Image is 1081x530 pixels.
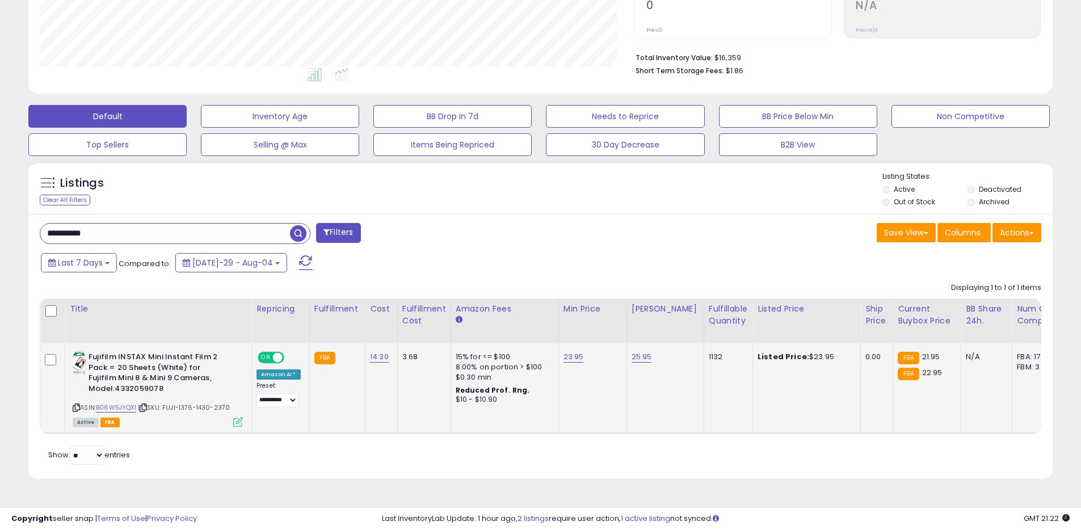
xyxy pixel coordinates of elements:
span: | SKU: FUJI-1376-1430-2370 [138,403,230,412]
div: Displaying 1 to 1 of 1 items [951,283,1041,293]
p: Listing States: [882,171,1053,182]
a: Privacy Policy [147,513,197,524]
button: Selling @ Max [201,133,359,156]
a: 23.95 [563,351,584,363]
div: Fulfillable Quantity [709,303,748,327]
small: FBA [314,352,335,364]
div: Cost [370,303,393,315]
div: 0.00 [865,352,884,362]
div: Min Price [563,303,622,315]
label: Active [894,184,915,194]
span: $1.86 [726,65,743,76]
div: 3.68 [402,352,442,362]
b: Reduced Prof. Rng. [456,385,530,395]
a: B06W5JYQX1 [96,403,136,413]
button: Top Sellers [28,133,187,156]
b: Short Term Storage Fees: [636,66,724,75]
div: Fulfillment [314,303,360,315]
button: Save View [877,223,936,242]
button: Columns [937,223,991,242]
div: Fulfillment Cost [402,303,446,327]
span: ON [259,353,273,363]
span: 21.95 [922,351,940,362]
small: FBA [898,368,919,380]
span: 22.95 [922,367,943,378]
div: Ship Price [865,303,888,327]
div: seller snap | | [11,514,197,524]
span: Columns [945,227,981,238]
button: Actions [992,223,1041,242]
div: Preset: [256,382,301,407]
div: N/A [966,352,1003,362]
button: Needs to Reprice [546,105,704,128]
small: Prev: N/A [856,27,878,33]
div: Num of Comp. [1017,303,1058,327]
span: Compared to: [119,258,171,269]
button: BB Price Below Min [719,105,877,128]
span: OFF [283,353,301,363]
h5: Listings [60,175,104,191]
div: FBM: 3 [1017,362,1054,372]
label: Deactivated [979,184,1021,194]
div: Amazon Fees [456,303,554,315]
div: 8.00% on portion > $100 [456,362,550,372]
label: Archived [979,197,1010,207]
span: [DATE]-29 - Aug-04 [192,257,273,268]
small: Amazon Fees. [456,315,462,325]
button: Last 7 Days [41,253,117,272]
span: FBA [100,418,120,427]
b: Total Inventory Value: [636,53,713,62]
span: All listings currently available for purchase on Amazon [73,418,99,427]
button: B2B View [719,133,877,156]
label: Out of Stock [894,197,935,207]
a: Terms of Use [97,513,145,524]
span: Show: entries [48,449,130,460]
button: Default [28,105,187,128]
div: $10 - $10.90 [456,395,550,405]
div: Amazon AI * [256,369,301,380]
div: Clear All Filters [40,195,90,205]
strong: Copyright [11,513,53,524]
div: [PERSON_NAME] [632,303,699,315]
a: 2 listings [518,513,549,524]
div: Title [70,303,247,315]
a: 1 active listing [621,513,670,524]
button: Non Competitive [891,105,1050,128]
button: Items Being Repriced [373,133,532,156]
div: FBA: 17 [1017,352,1054,362]
div: $0.30 min [456,372,550,382]
li: $16,359 [636,50,1033,64]
button: [DATE]-29 - Aug-04 [175,253,287,272]
div: Last InventoryLab Update: 1 hour ago, require user action, not synced. [382,514,1070,524]
div: Listed Price [758,303,856,315]
b: Fujifilm INSTAX Mini Instant Film 2 Pack = 20 Sheets (White) for Fujifilm Mini 8 & Mini 9 Cameras... [89,352,226,397]
small: FBA [898,352,919,364]
div: $23.95 [758,352,852,362]
button: BB Drop in 7d [373,105,532,128]
div: Current Buybox Price [898,303,956,327]
button: Inventory Age [201,105,359,128]
a: 14.30 [370,351,389,363]
div: BB Share 24h. [966,303,1007,327]
span: Last 7 Days [58,257,103,268]
button: Filters [316,223,360,243]
small: Prev: 0 [646,27,662,33]
img: 414hq-4-Q-L._SL40_.jpg [73,352,86,375]
div: 1132 [709,352,744,362]
div: Repricing [256,303,305,315]
b: Listed Price: [758,351,809,362]
a: 25.95 [632,351,652,363]
div: 15% for <= $100 [456,352,550,362]
span: 2025-08-15 21:22 GMT [1024,513,1070,524]
div: ASIN: [73,352,243,426]
button: 30 Day Decrease [546,133,704,156]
